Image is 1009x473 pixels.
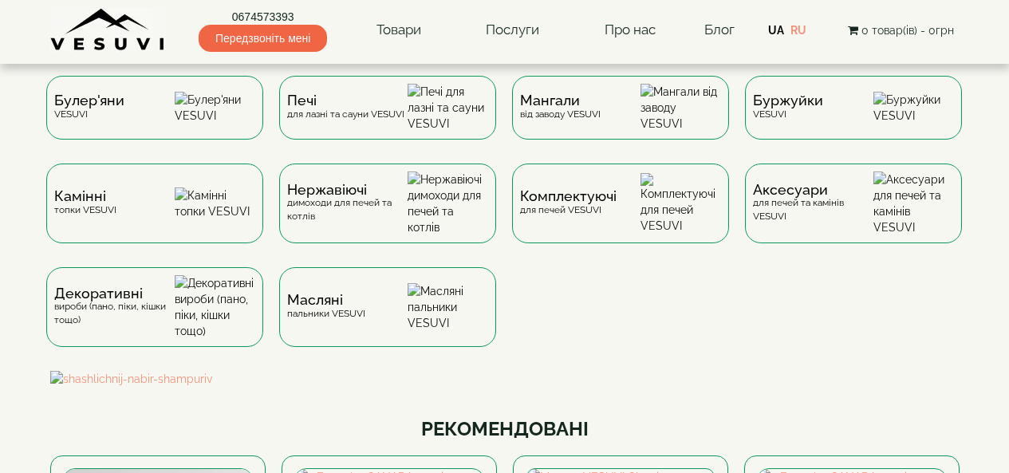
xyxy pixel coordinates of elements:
img: shashlichnij-nabir-shampuriv [50,371,960,387]
img: Камінні топки VESUVI [175,187,255,219]
img: Печі для лазні та сауни VESUVI [408,84,488,132]
a: Мангаливід заводу VESUVI Мангали від заводу VESUVI [504,76,737,164]
div: для лазні та сауни VESUVI [287,94,404,120]
a: RU [790,24,806,37]
a: Товари [361,12,437,49]
a: 0674573393 [199,9,327,25]
img: Завод VESUVI [50,8,166,52]
div: для печей VESUVI [520,190,617,216]
img: Нержавіючі димоходи для печей та котлів [408,171,488,235]
a: Булер'яниVESUVI Булер'яни VESUVI [38,76,271,164]
span: Буржуйки [753,94,823,107]
a: Про нас [589,12,672,49]
a: UA [768,24,784,37]
span: Печі [287,94,404,107]
span: Аксесуари [753,183,873,196]
a: Каміннітопки VESUVI Камінні топки VESUVI [38,164,271,267]
a: Комплектуючідля печей VESUVI Комплектуючі для печей VESUVI [504,164,737,267]
img: Буржуйки VESUVI [873,92,954,124]
a: Аксесуаридля печей та камінів VESUVI Аксесуари для печей та камінів VESUVI [737,164,970,267]
div: вироби (пано, піки, кішки тощо) [54,287,175,327]
div: VESUVI [54,94,124,120]
span: Масляні [287,294,365,306]
img: Комплектуючі для печей VESUVI [640,173,721,234]
span: Нержавіючі [287,183,408,196]
a: Блог [704,22,735,37]
a: Нержавіючідимоходи для печей та котлів Нержавіючі димоходи для печей та котлів [271,164,504,267]
a: Послуги [470,12,555,49]
img: Масляні пальники VESUVI [408,283,488,331]
img: Булер'яни VESUVI [175,92,255,124]
a: Масляніпальники VESUVI Масляні пальники VESUVI [271,267,504,371]
span: Передзвоніть мені [199,25,327,52]
span: Булер'яни [54,94,124,107]
div: топки VESUVI [54,190,116,216]
img: Мангали від заводу VESUVI [640,84,721,132]
img: Аксесуари для печей та камінів VESUVI [873,171,954,235]
div: від заводу VESUVI [520,94,601,120]
span: Комплектуючі [520,190,617,203]
span: Декоративні [54,287,175,300]
div: VESUVI [753,94,823,120]
span: 0 товар(ів) - 0грн [861,24,954,37]
div: пальники VESUVI [287,294,365,320]
a: Декоративнівироби (пано, піки, кішки тощо) Декоративні вироби (пано, піки, кішки тощо) [38,267,271,371]
img: Декоративні вироби (пано, піки, кішки тощо) [175,275,255,339]
a: Печідля лазні та сауни VESUVI Печі для лазні та сауни VESUVI [271,76,504,164]
a: БуржуйкиVESUVI Буржуйки VESUVI [737,76,970,164]
button: 0 товар(ів) - 0грн [843,22,959,39]
span: Камінні [54,190,116,203]
div: для печей та камінів VESUVI [753,183,873,223]
div: димоходи для печей та котлів [287,183,408,223]
span: Мангали [520,94,601,107]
